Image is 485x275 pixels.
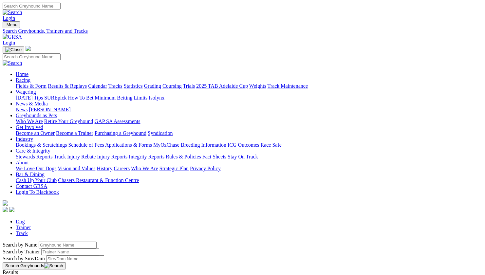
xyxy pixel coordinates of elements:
[181,142,226,148] a: Breeding Information
[16,219,25,224] a: Dog
[16,95,43,101] a: [DATE] Tips
[16,177,57,183] a: Cash Up Your Club
[105,142,152,148] a: Applications & Forms
[68,95,94,101] a: How To Bet
[16,230,28,236] a: Track
[16,166,56,171] a: We Love Our Dogs
[114,166,130,171] a: Careers
[56,130,93,136] a: Become a Trainer
[260,142,281,148] a: Race Safe
[16,148,50,154] a: Care & Integrity
[16,95,482,101] div: Wagering
[3,242,37,247] label: Search by Name
[97,166,112,171] a: History
[3,34,22,40] img: GRSA
[196,83,248,89] a: 2025 TAB Adelaide Cup
[3,40,15,46] a: Login
[166,154,201,159] a: Rules & Policies
[3,28,482,34] a: Search Greyhounds, Trainers and Tracks
[58,177,139,183] a: Chasers Restaurant & Function Centre
[97,154,127,159] a: Injury Reports
[41,248,99,255] input: Search by Trainer name
[228,142,259,148] a: ICG Outcomes
[16,225,31,230] a: Trainer
[16,130,55,136] a: Become an Owner
[16,183,47,189] a: Contact GRSA
[16,113,57,118] a: Greyhounds as Pets
[44,263,63,268] img: Search
[46,255,104,262] input: Search by Sire/Dam name
[16,160,29,165] a: About
[16,172,45,177] a: Bar & Dining
[95,95,147,101] a: Minimum Betting Limits
[48,83,87,89] a: Results & Replays
[9,207,14,212] img: twitter.svg
[3,15,15,21] a: Login
[268,83,308,89] a: Track Maintenance
[16,77,30,83] a: Racing
[16,177,482,183] div: Bar & Dining
[26,46,31,51] img: logo-grsa-white.png
[16,101,48,106] a: News & Media
[131,166,158,171] a: Who We Are
[3,46,24,53] button: Toggle navigation
[88,83,107,89] a: Calendar
[162,83,182,89] a: Coursing
[129,154,164,159] a: Integrity Reports
[190,166,221,171] a: Privacy Policy
[3,200,8,206] img: logo-grsa-white.png
[124,83,143,89] a: Statistics
[29,107,70,112] a: [PERSON_NAME]
[3,9,22,15] img: Search
[7,22,17,27] span: Menu
[16,136,33,142] a: Industry
[16,154,482,160] div: Care & Integrity
[16,71,28,77] a: Home
[95,119,140,124] a: GAP SA Assessments
[16,107,482,113] div: News & Media
[149,95,164,101] a: Isolynx
[148,130,173,136] a: Syndication
[16,107,28,112] a: News
[153,142,179,148] a: MyOzChase
[95,130,146,136] a: Purchasing a Greyhound
[54,154,96,159] a: Track Injury Rebate
[16,189,59,195] a: Login To Blackbook
[249,83,266,89] a: Weights
[39,242,97,248] input: Search by Greyhound name
[3,262,66,269] button: Search Greyhounds
[16,119,482,124] div: Greyhounds as Pets
[16,83,47,89] a: Fields & Form
[5,47,22,52] img: Close
[159,166,189,171] a: Strategic Plan
[3,53,61,60] input: Search
[16,130,482,136] div: Get Involved
[16,89,36,95] a: Wagering
[3,60,22,66] img: Search
[16,142,482,148] div: Industry
[68,142,104,148] a: Schedule of Fees
[16,119,43,124] a: Who We Are
[44,119,93,124] a: Retire Your Greyhound
[44,95,66,101] a: SUREpick
[144,83,161,89] a: Grading
[3,3,61,9] input: Search
[16,124,43,130] a: Get Involved
[16,83,482,89] div: Racing
[3,256,45,261] label: Search by Sire/Dam
[3,21,20,28] button: Toggle navigation
[183,83,195,89] a: Trials
[16,154,52,159] a: Stewards Reports
[16,142,67,148] a: Bookings & Scratchings
[58,166,95,171] a: Vision and Values
[108,83,122,89] a: Tracks
[202,154,226,159] a: Fact Sheets
[16,166,482,172] div: About
[228,154,258,159] a: Stay On Track
[3,207,8,212] img: facebook.svg
[3,249,40,254] label: Search by Trainer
